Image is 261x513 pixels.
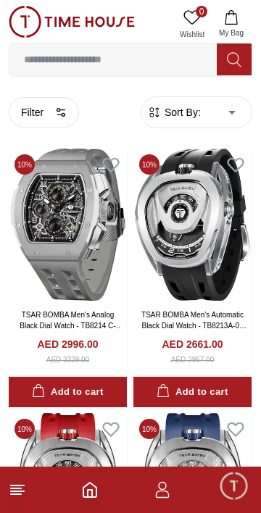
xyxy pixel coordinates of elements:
[14,419,35,439] span: 10 %
[139,419,159,439] span: 10 %
[37,337,98,351] h4: AED 2996.00
[196,6,207,17] span: 0
[20,311,123,341] a: TSAR BOMBA Men's Analog Black Dial Watch - TB8214 C-Grey
[147,105,201,120] button: Sort By:
[157,384,228,401] div: Add to cart
[133,149,252,301] img: TSAR BOMBA Men's Automatic Black Dial Watch - TB8213A-06 SET
[162,105,201,120] span: Sort By:
[9,97,79,128] button: Filter
[9,6,135,38] img: ...
[213,28,249,38] span: My Bag
[46,354,90,365] div: AED 3329.00
[174,29,210,40] span: Wishlist
[174,6,210,43] a: 0Wishlist
[210,6,252,43] button: My Bag
[9,377,127,408] button: Add to cart
[81,481,99,499] a: Home
[14,154,35,175] span: 10 %
[141,311,246,341] a: TSAR BOMBA Men's Automatic Black Dial Watch - TB8213A-06 SET
[218,470,250,502] div: Chat Widget
[162,337,223,351] h4: AED 2661.00
[139,154,159,175] span: 10 %
[133,377,252,408] button: Add to cart
[171,354,215,365] div: AED 2957.00
[9,149,127,301] img: TSAR BOMBA Men's Analog Black Dial Watch - TB8214 C-Grey
[32,384,103,401] div: Add to cart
